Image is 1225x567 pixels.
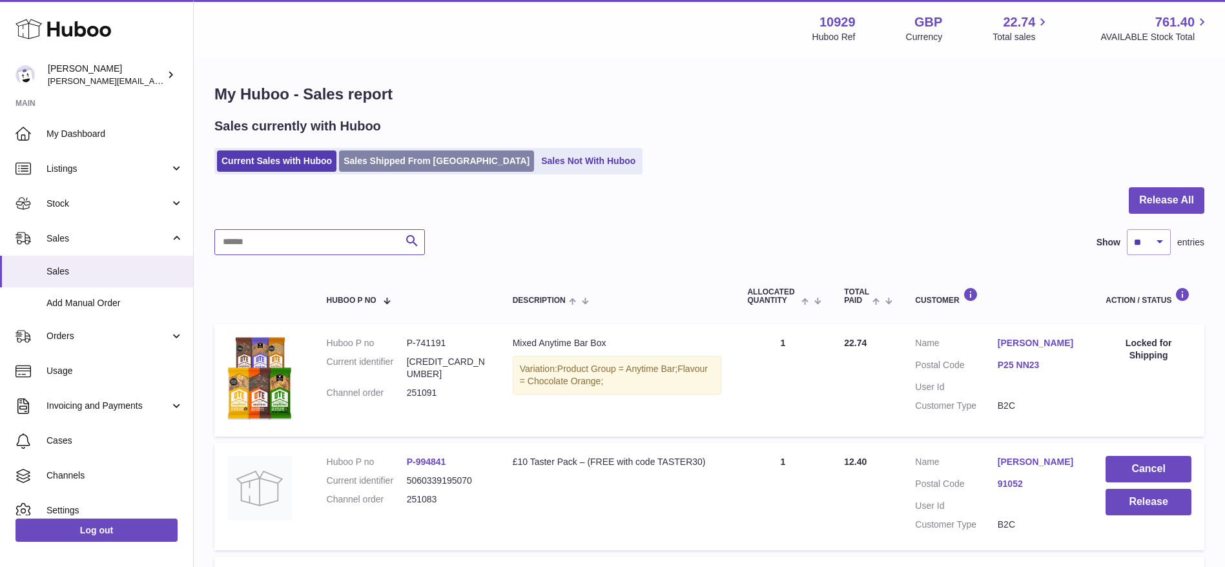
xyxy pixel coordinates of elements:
dt: Customer Type [915,519,997,531]
dt: Postal Code [915,359,997,375]
img: thomas@otesports.co.uk [15,65,35,85]
label: Show [1096,236,1120,249]
dd: 251091 [407,387,487,399]
dt: User Id [915,381,997,393]
div: Currency [906,31,943,43]
dt: Name [915,456,997,471]
span: My Dashboard [46,128,183,140]
a: P-994841 [407,457,446,467]
div: Huboo Ref [812,31,856,43]
dt: Current identifier [327,356,407,380]
dt: Channel order [327,387,407,399]
span: Description [513,296,566,305]
dt: User Id [915,500,997,512]
div: Locked for Shipping [1106,337,1191,362]
button: Release [1106,489,1191,515]
span: Cases [46,435,183,447]
h1: My Huboo - Sales report [214,84,1204,105]
span: Sales [46,232,170,245]
img: 81ykqUMaVtL._AC_SL1500_.jpg [227,337,292,420]
dt: Customer Type [915,400,997,412]
a: 761.40 AVAILABLE Stock Total [1100,14,1210,43]
span: Product Group = Anytime Bar; [557,364,677,374]
dt: Name [915,337,997,353]
span: 761.40 [1155,14,1195,31]
a: 22.74 Total sales [993,14,1050,43]
button: Cancel [1106,456,1191,482]
span: Stock [46,198,170,210]
span: Sales [46,265,183,278]
span: Total sales [993,31,1050,43]
a: [PERSON_NAME] [998,456,1080,468]
dt: Postal Code [915,478,997,493]
span: ALLOCATED Quantity [747,288,798,305]
a: [PERSON_NAME] [998,337,1080,349]
span: Channels [46,469,183,482]
td: 1 [734,443,831,550]
span: 22.74 [1003,14,1035,31]
div: £10 Taster Pack – (FREE with code TASTER30) [513,456,722,468]
a: P25 NN23 [998,359,1080,371]
dt: Current identifier [327,475,407,487]
a: Sales Not With Huboo [537,150,640,172]
span: AVAILABLE Stock Total [1100,31,1210,43]
span: Add Manual Order [46,297,183,309]
strong: GBP [914,14,942,31]
strong: 10929 [819,14,856,31]
a: Current Sales with Huboo [217,150,336,172]
td: 1 [734,324,831,437]
a: Log out [15,519,178,542]
span: Orders [46,330,170,342]
dd: B2C [998,519,1080,531]
div: Mixed Anytime Bar Box [513,337,722,349]
dd: 251083 [407,493,487,506]
dt: Huboo P no [327,337,407,349]
dd: P-741191 [407,337,487,349]
span: 12.40 [844,457,867,467]
span: Total paid [844,288,869,305]
span: [PERSON_NAME][EMAIL_ADDRESS][DOMAIN_NAME] [48,76,259,86]
div: Customer [915,287,1080,305]
span: Huboo P no [327,296,376,305]
span: entries [1177,236,1204,249]
h2: Sales currently with Huboo [214,118,381,135]
span: Listings [46,163,170,175]
span: 22.74 [844,338,867,348]
span: Usage [46,365,183,377]
span: Invoicing and Payments [46,400,170,412]
div: Variation: [513,356,722,395]
dt: Huboo P no [327,456,407,468]
span: Flavour = Chocolate Orange; [520,364,708,386]
button: Release All [1129,187,1204,214]
div: [PERSON_NAME] [48,63,164,87]
dt: Channel order [327,493,407,506]
a: Sales Shipped From [GEOGRAPHIC_DATA] [339,150,534,172]
span: Settings [46,504,183,517]
img: no-photo.jpg [227,456,292,521]
dd: [CREDIT_CARD_NUMBER] [407,356,487,380]
dd: B2C [998,400,1080,412]
dd: 5060339195070 [407,475,487,487]
a: 91052 [998,478,1080,490]
div: Action / Status [1106,287,1191,305]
